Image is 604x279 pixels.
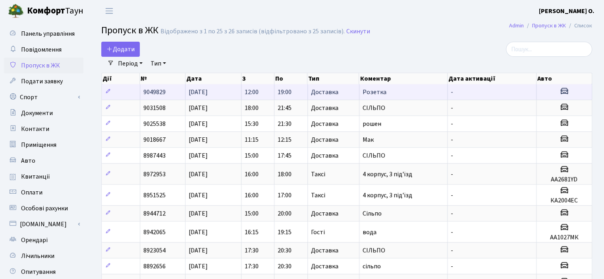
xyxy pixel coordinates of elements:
[278,191,291,200] span: 17:00
[189,151,208,160] span: [DATE]
[21,140,56,149] span: Приміщення
[27,4,65,17] b: Комфорт
[245,88,259,96] span: 12:00
[4,185,83,200] a: Оплати
[451,151,453,160] span: -
[143,191,166,200] span: 8951525
[245,135,259,144] span: 11:15
[21,172,50,181] span: Квитанції
[245,191,259,200] span: 16:00
[278,104,291,112] span: 21:45
[311,171,325,177] span: Таксі
[451,246,453,255] span: -
[8,3,24,19] img: logo.png
[21,204,68,213] span: Особові рахунки
[147,57,169,70] a: Тип
[4,121,83,137] a: Контакти
[363,151,385,160] span: СІЛЬПО
[311,137,338,143] span: Доставка
[4,73,83,89] a: Подати заявку
[189,135,208,144] span: [DATE]
[21,252,54,260] span: Лічильники
[4,58,83,73] a: Пропуск в ЖК
[101,42,140,57] a: Додати
[189,209,208,218] span: [DATE]
[189,246,208,255] span: [DATE]
[311,192,325,198] span: Таксі
[359,73,447,84] th: Коментар
[311,152,338,159] span: Доставка
[189,104,208,112] span: [DATE]
[241,73,274,84] th: З
[140,73,185,84] th: №
[311,229,325,235] span: Гості
[451,262,453,271] span: -
[278,135,291,144] span: 12:15
[27,4,83,18] span: Таун
[143,135,166,144] span: 9018667
[448,73,536,84] th: Дата активації
[311,89,338,95] span: Доставка
[4,26,83,42] a: Панель управління
[245,104,259,112] span: 18:00
[4,216,83,232] a: [DOMAIN_NAME]
[99,4,119,17] button: Переключити навігацію
[311,247,338,254] span: Доставка
[143,170,166,179] span: 8972953
[21,125,49,133] span: Контакти
[278,246,291,255] span: 20:30
[102,73,140,84] th: Дії
[363,246,385,255] span: СІЛЬПО
[451,119,453,128] span: -
[21,61,60,70] span: Пропуск в ЖК
[106,45,135,54] span: Додати
[566,21,592,30] li: Список
[4,153,83,169] a: Авто
[4,200,83,216] a: Особові рахунки
[497,17,604,34] nav: breadcrumb
[311,105,338,111] span: Доставка
[245,151,259,160] span: 15:00
[540,176,589,183] h5: AA2681YD
[363,119,381,128] span: рошен
[189,228,208,237] span: [DATE]
[185,73,241,84] th: Дата
[278,88,291,96] span: 19:00
[363,262,381,271] span: сільпо
[21,109,53,117] span: Документи
[189,191,208,200] span: [DATE]
[143,88,166,96] span: 9049829
[278,119,291,128] span: 21:30
[21,188,42,197] span: Оплати
[532,21,566,30] a: Пропуск в ЖК
[451,88,453,96] span: -
[363,88,386,96] span: Розетка
[540,197,589,204] h5: КА2004ЕС
[278,228,291,237] span: 19:15
[189,262,208,271] span: [DATE]
[143,246,166,255] span: 8923054
[245,262,259,271] span: 17:30
[143,104,166,112] span: 9031508
[143,262,166,271] span: 8892656
[307,73,359,84] th: Тип
[363,170,412,179] span: 4 корпус, 3 під'їзд
[21,29,75,38] span: Панель управління
[4,232,83,248] a: Орендарі
[540,234,589,241] h5: АА1027МК
[4,105,83,121] a: Документи
[451,135,453,144] span: -
[363,209,382,218] span: Сільпо
[278,170,291,179] span: 18:00
[278,262,291,271] span: 20:30
[506,42,592,57] input: Пошук...
[451,228,453,237] span: -
[245,119,259,128] span: 15:30
[4,169,83,185] a: Квитанції
[245,170,259,179] span: 16:00
[245,209,259,218] span: 15:00
[363,104,385,112] span: СІЛЬПО
[143,209,166,218] span: 8944712
[451,170,453,179] span: -
[21,267,56,276] span: Опитування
